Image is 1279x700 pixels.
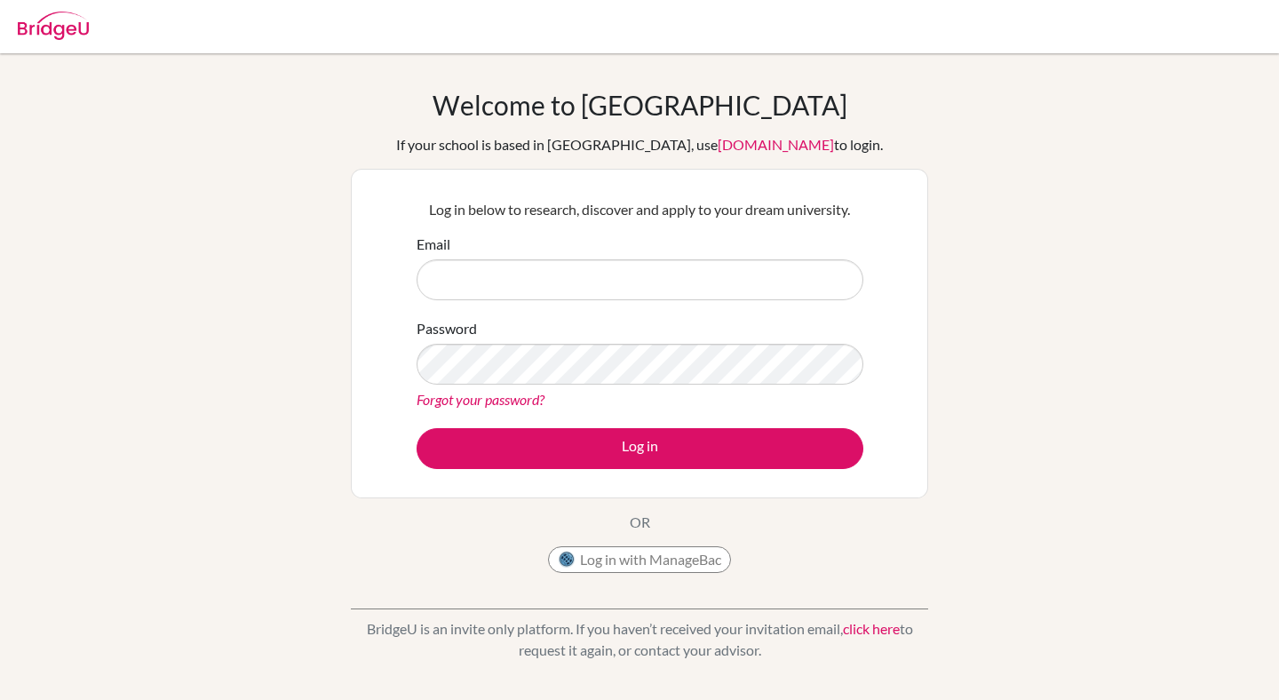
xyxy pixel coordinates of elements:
button: Log in with ManageBac [548,546,731,573]
p: Log in below to research, discover and apply to your dream university. [417,199,863,220]
label: Email [417,234,450,255]
a: Forgot your password? [417,391,544,408]
p: BridgeU is an invite only platform. If you haven’t received your invitation email, to request it ... [351,618,928,661]
button: Log in [417,428,863,469]
div: If your school is based in [GEOGRAPHIC_DATA], use to login. [396,134,883,155]
a: [DOMAIN_NAME] [718,136,834,153]
img: Bridge-U [18,12,89,40]
h1: Welcome to [GEOGRAPHIC_DATA] [433,89,847,121]
label: Password [417,318,477,339]
p: OR [630,512,650,533]
a: click here [843,620,900,637]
